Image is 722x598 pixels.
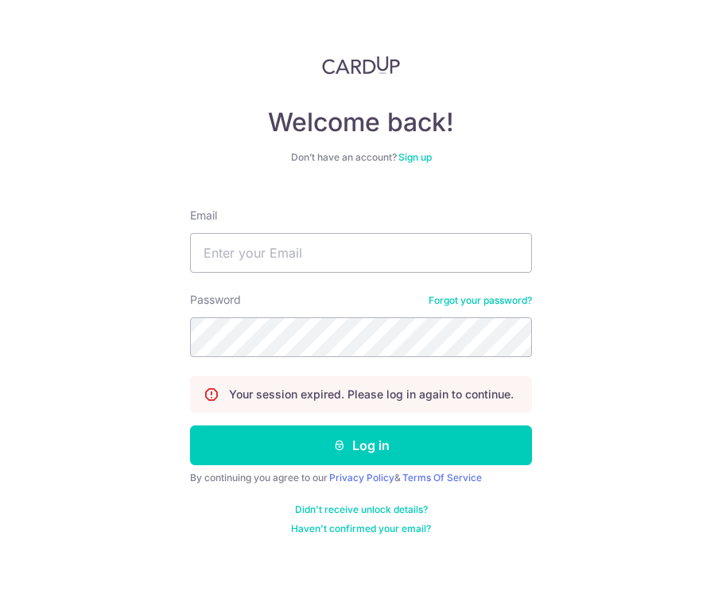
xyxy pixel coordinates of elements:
[190,425,532,465] button: Log in
[190,292,241,308] label: Password
[229,386,514,402] p: Your session expired. Please log in again to continue.
[190,208,217,223] label: Email
[322,56,400,75] img: CardUp Logo
[329,472,394,483] a: Privacy Policy
[291,522,431,535] a: Haven't confirmed your email?
[398,151,432,163] a: Sign up
[190,151,532,164] div: Don’t have an account?
[429,294,532,307] a: Forgot your password?
[295,503,428,516] a: Didn't receive unlock details?
[190,107,532,138] h4: Welcome back!
[190,233,532,273] input: Enter your Email
[402,472,482,483] a: Terms Of Service
[190,472,532,484] div: By continuing you agree to our &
